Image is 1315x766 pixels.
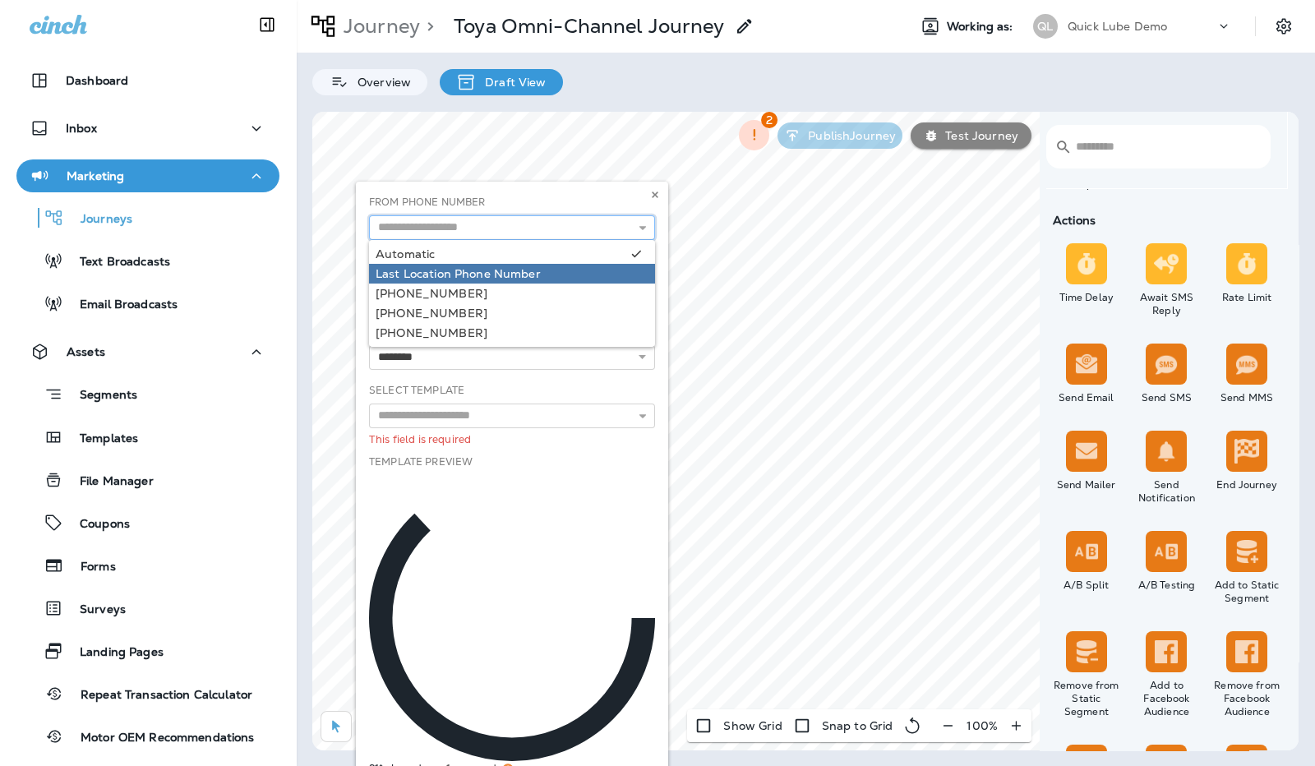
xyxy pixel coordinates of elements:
button: Journeys [16,201,279,235]
p: Assets [67,345,105,358]
button: Templates [16,420,279,455]
div: QL [1033,14,1058,39]
span: Working as: [947,20,1017,34]
p: Surveys [63,602,126,618]
div: Send SMS [1130,391,1204,404]
p: Coupons [63,517,130,533]
p: Templates [63,431,138,447]
button: Repeat Transaction Calculator [16,676,279,711]
p: File Manager [63,474,154,490]
div: Time Delay [1050,291,1124,304]
p: Email Broadcasts [63,298,178,313]
p: 100 % [967,719,998,732]
p: Forms [64,560,116,575]
div: [PHONE_NUMBER] [376,287,648,300]
p: Draft View [477,76,546,89]
button: Forms [16,548,279,583]
button: Dashboard [16,64,279,97]
p: Repeat Transaction Calculator [64,688,252,704]
p: Show Grid [723,719,782,732]
div: A/B Testing [1130,579,1204,592]
div: Remove from Static Segment [1050,679,1124,718]
button: Settings [1269,12,1299,41]
p: Journey [337,14,420,39]
div: Send Notification [1130,478,1204,505]
button: File Manager [16,463,279,497]
div: Remove from Facebook Audience [1210,679,1284,718]
button: Coupons [16,505,279,540]
p: > [420,14,434,39]
button: Email Broadcasts [16,286,279,321]
button: Landing Pages [16,634,279,668]
button: Motor OEM Recommendations [16,719,279,754]
div: [PHONE_NUMBER] [376,326,648,339]
div: Send Email [1050,391,1124,404]
button: Collapse Sidebar [244,8,290,41]
button: Test Journey [911,122,1031,149]
div: Await SMS Reply [1130,291,1204,317]
button: Segments [16,376,279,412]
p: Text Broadcasts [63,255,170,270]
button: Assets [16,335,279,368]
p: Inbox [66,122,97,135]
p: Test Journey [939,129,1018,142]
label: Select Template [369,384,464,397]
p: Overview [349,76,411,89]
div: Actions [1046,214,1287,227]
button: Text Broadcasts [16,243,279,278]
p: Landing Pages [63,645,164,661]
div: Send MMS [1210,391,1284,404]
p: Marketing [67,169,124,182]
div: A/B Split [1050,579,1124,592]
p: Toya Omni-Channel Journey [454,14,725,39]
button: Inbox [16,112,279,145]
div: Send Mailer [1050,478,1124,491]
div: This field is required [369,433,655,446]
div: Add to Static Segment [1210,579,1284,605]
div: Automatic [376,247,625,261]
p: Motor OEM Recommendations [64,731,255,746]
p: Dashboard [66,74,128,87]
p: Quick Lube Demo [1068,20,1167,33]
p: Snap to Grid [822,719,893,732]
div: End Journey [1210,478,1284,491]
div: Last Location Phone Number [376,267,648,280]
span: 2 [761,112,777,128]
div: Rate Limit [1210,291,1284,304]
button: Marketing [16,159,279,192]
p: Journeys [64,212,132,228]
label: Template Preview [369,455,473,468]
label: From Phone Number [369,196,485,209]
div: Add to Facebook Audience [1130,679,1204,718]
div: [PHONE_NUMBER] [376,307,648,320]
p: Segments [63,388,137,404]
button: Surveys [16,591,279,625]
